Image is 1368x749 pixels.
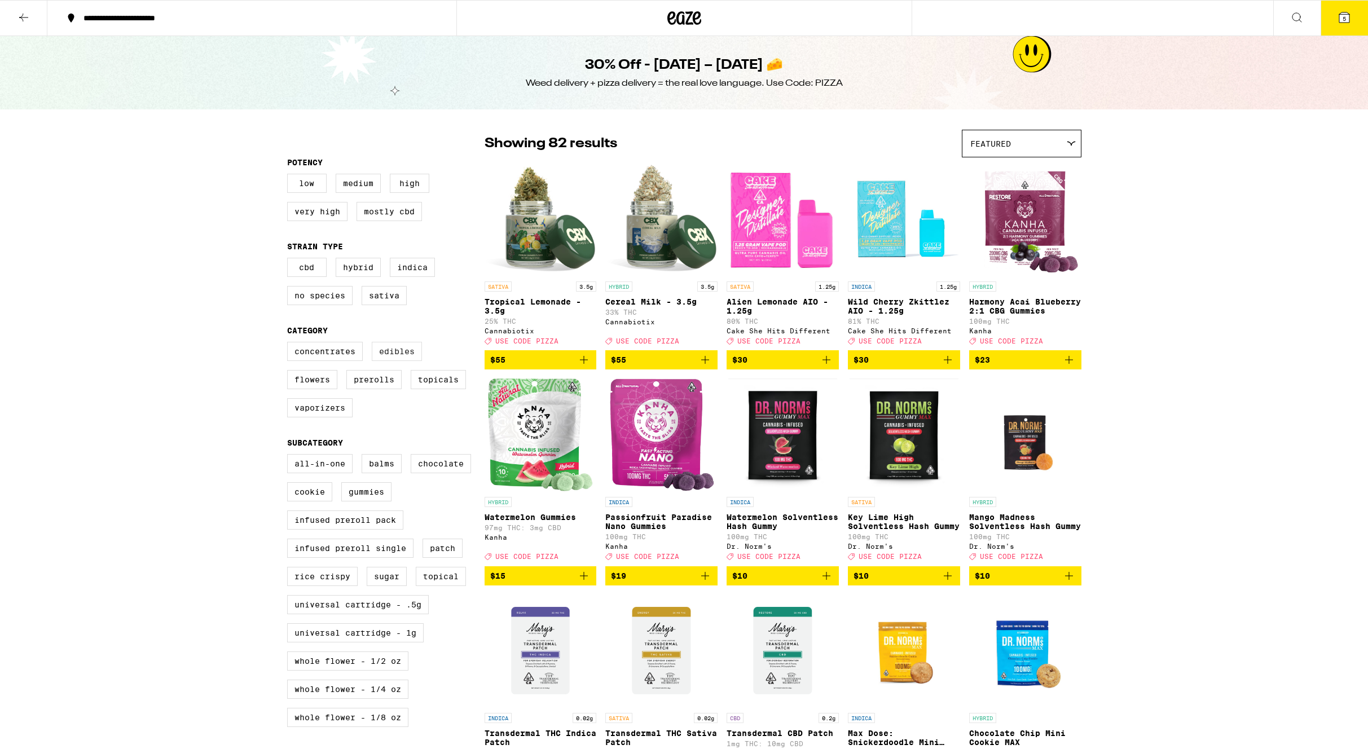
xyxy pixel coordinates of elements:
img: Kanha - Watermelon Gummies [488,378,593,491]
p: Chocolate Chip Mini Cookie MAX [969,729,1081,747]
a: Open page for Cereal Milk - 3.5g from Cannabiotix [605,163,718,350]
button: Add to bag [727,566,839,585]
span: $10 [732,571,747,580]
div: Weed delivery + pizza delivery = the real love language. Use Code: PIZZA [526,77,843,90]
p: INDICA [485,713,512,723]
p: 100mg THC [605,533,718,540]
span: USE CODE PIZZA [616,553,679,561]
button: Add to bag [727,350,839,369]
span: USE CODE PIZZA [737,337,800,345]
div: Dr. Norm's [727,543,839,550]
p: 1.25g [936,281,960,292]
p: 100mg THC [727,533,839,540]
label: Low [287,174,327,193]
label: Topicals [411,370,466,389]
p: 100mg THC [969,533,1081,540]
label: Whole Flower - 1/4 oz [287,680,408,699]
span: $55 [490,355,505,364]
p: HYBRID [485,497,512,507]
p: INDICA [848,713,875,723]
label: Gummies [341,482,392,501]
p: INDICA [605,497,632,507]
p: INDICA [727,497,754,507]
button: Add to bag [848,566,960,585]
span: USE CODE PIZZA [616,337,679,345]
span: USE CODE PIZZA [980,553,1043,561]
p: Alien Lemonade AIO - 1.25g [727,297,839,315]
img: Mary's Medicinals - Transdermal THC Indica Patch [485,594,597,707]
p: 0.2g [819,713,839,723]
img: Cannabiotix - Cereal Milk - 3.5g [605,163,718,276]
p: Transdermal CBD Patch [727,729,839,738]
span: $10 [975,571,990,580]
p: Harmony Acai Blueberry 2:1 CBG Gummies [969,297,1081,315]
p: HYBRID [969,281,996,292]
span: $19 [611,571,626,580]
p: 80% THC [727,318,839,325]
p: 25% THC [485,318,597,325]
p: 1mg THC: 10mg CBD [727,740,839,747]
button: 5 [1321,1,1368,36]
label: High [390,174,429,193]
button: Add to bag [848,350,960,369]
p: Watermelon Solventless Hash Gummy [727,513,839,531]
div: Dr. Norm's [848,543,960,550]
label: Whole Flower - 1/8 oz [287,708,408,727]
p: 97mg THC: 3mg CBD [485,524,597,531]
span: USE CODE PIZZA [859,553,922,561]
p: 81% THC [848,318,960,325]
button: Add to bag [969,566,1081,585]
label: Hybrid [336,258,381,277]
span: $55 [611,355,626,364]
label: Infused Preroll Pack [287,510,403,530]
img: Dr. Norm's - Key Lime High Solventless Hash Gummy [850,378,958,491]
p: INDICA [848,281,875,292]
p: Mango Madness Solventless Hash Gummy [969,513,1081,531]
p: SATIVA [848,497,875,507]
img: Kanha - Harmony Acai Blueberry 2:1 CBG Gummies [970,163,1080,276]
label: Patch [423,539,463,558]
div: Kanha [605,543,718,550]
div: Cake She Hits Different [727,327,839,334]
p: 3.5g [697,281,718,292]
label: No Species [287,286,353,305]
img: Dr. Norm's - Watermelon Solventless Hash Gummy [728,378,837,491]
img: Dr. Norm's - Max Dose: Snickerdoodle Mini Cookie - Indica [848,594,960,707]
img: Cake She Hits Different - Wild Cherry Zkittlez AIO - 1.25g [848,163,960,276]
p: Cereal Milk - 3.5g [605,297,718,306]
button: Add to bag [485,350,597,369]
p: SATIVA [727,281,754,292]
h1: 30% Off - [DATE] – [DATE] 🧀 [585,56,783,75]
span: $23 [975,355,990,364]
label: Universal Cartridge - .5g [287,595,429,614]
span: 5 [1343,15,1346,22]
a: Open page for Key Lime High Solventless Hash Gummy from Dr. Norm's [848,378,960,566]
div: Kanha [969,327,1081,334]
p: CBD [727,713,744,723]
span: $10 [854,571,869,580]
label: Mostly CBD [357,202,422,221]
a: Open page for Watermelon Solventless Hash Gummy from Dr. Norm's [727,378,839,566]
button: Add to bag [485,566,597,585]
label: Very High [287,202,348,221]
label: Infused Preroll Single [287,539,414,558]
p: 0.02g [573,713,596,723]
p: HYBRID [969,713,996,723]
p: Transdermal THC Indica Patch [485,729,597,747]
p: 100mg THC [848,533,960,540]
label: Rice Crispy [287,567,358,586]
label: All-In-One [287,454,353,473]
label: Balms [362,454,402,473]
p: Passionfruit Paradise Nano Gummies [605,513,718,531]
span: USE CODE PIZZA [495,553,558,561]
p: HYBRID [605,281,632,292]
a: Open page for Tropical Lemonade - 3.5g from Cannabiotix [485,163,597,350]
span: USE CODE PIZZA [980,337,1043,345]
p: Wild Cherry Zkittlez AIO - 1.25g [848,297,960,315]
p: Transdermal THC Sativa Patch [605,729,718,747]
span: $15 [490,571,505,580]
p: 0.02g [694,713,718,723]
p: SATIVA [605,713,632,723]
label: Whole Flower - 1/2 oz [287,651,408,671]
div: Kanha [485,534,597,541]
